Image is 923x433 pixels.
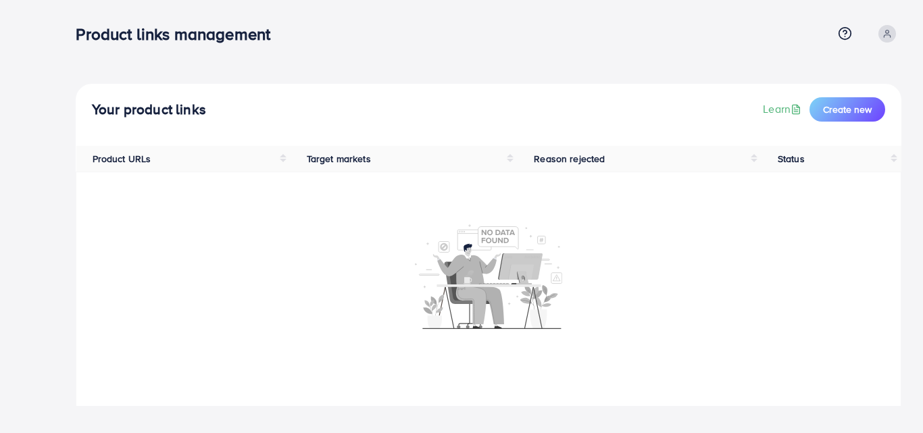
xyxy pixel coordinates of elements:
[93,152,151,165] span: Product URLs
[823,103,872,116] span: Create new
[415,223,562,329] img: No account
[92,101,206,118] h4: Your product links
[307,152,371,165] span: Target markets
[763,101,804,117] a: Learn
[534,152,605,165] span: Reason rejected
[76,24,281,44] h3: Product links management
[809,97,885,122] button: Create new
[778,152,805,165] span: Status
